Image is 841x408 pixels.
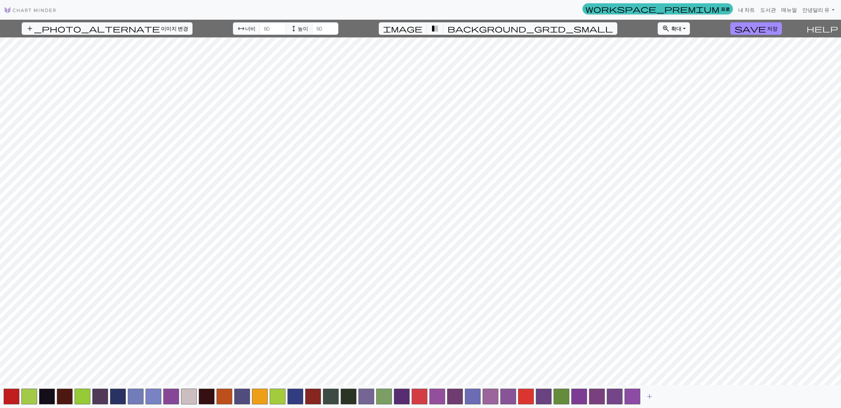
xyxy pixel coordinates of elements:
[767,25,778,32] span: 저장
[161,25,188,32] span: 이미지 변경
[646,392,653,401] span: add
[671,25,682,32] span: 확대
[22,22,193,35] button: 이미지 변경
[758,3,779,16] a: 도서관
[585,4,719,13] span: workspace_premium
[800,3,837,16] a: 안녕달리 유
[383,24,422,33] span: image
[237,24,245,33] span: arrow_range
[730,22,782,35] button: 저장
[658,22,690,35] button: 확대
[735,24,766,33] span: save
[779,3,800,16] a: 매뉴얼
[641,390,658,403] button: 색을 더해
[807,24,838,33] span: help
[4,6,57,14] img: 로고
[298,25,308,32] span: 높이
[290,24,298,33] span: height
[582,3,733,14] a: 프로
[804,20,841,37] button: 도와줘
[447,24,613,33] span: background_grid_small
[662,24,670,33] span: zoom_in
[26,24,160,33] span: add_photo_alternate
[431,24,439,33] span: transition_fade
[736,3,758,16] a: 내 차트
[245,25,256,32] span: 너비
